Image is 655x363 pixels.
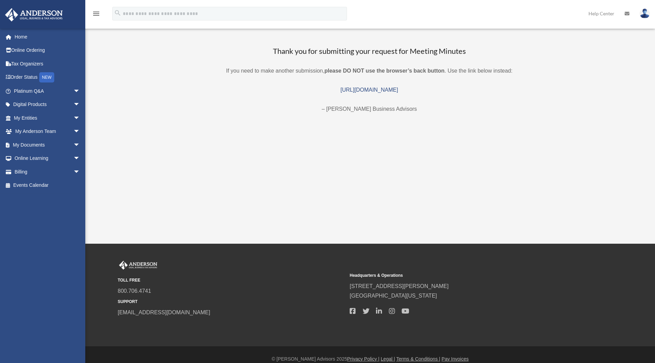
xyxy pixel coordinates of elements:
span: arrow_drop_down [73,125,87,139]
img: User Pic [640,9,650,18]
a: menu [92,12,100,18]
a: [GEOGRAPHIC_DATA][US_STATE] [350,293,437,299]
div: NEW [39,72,54,82]
h3: Thank you for submitting your request for Meeting Minutes [114,46,624,57]
small: SUPPORT [118,298,345,305]
a: Privacy Policy | [347,356,380,362]
a: Events Calendar [5,179,90,192]
a: Terms & Conditions | [396,356,440,362]
a: Pay Invoices [441,356,468,362]
i: search [114,9,121,17]
a: Digital Productsarrow_drop_down [5,98,90,111]
p: If you need to make another submission, . Use the link below instead: [114,66,624,76]
a: My Anderson Teamarrow_drop_down [5,125,90,138]
span: arrow_drop_down [73,165,87,179]
a: Platinum Q&Aarrow_drop_down [5,84,90,98]
span: arrow_drop_down [73,152,87,166]
a: [URL][DOMAIN_NAME] [340,87,398,93]
a: Home [5,30,90,44]
a: Online Learningarrow_drop_down [5,152,90,165]
a: Legal | [381,356,395,362]
a: Order StatusNEW [5,71,90,85]
img: Anderson Advisors Platinum Portal [118,261,159,270]
a: Tax Organizers [5,57,90,71]
a: Online Ordering [5,44,90,57]
img: Anderson Advisors Platinum Portal [3,8,65,21]
p: – [PERSON_NAME] Business Advisors [114,104,624,114]
a: My Entitiesarrow_drop_down [5,111,90,125]
span: arrow_drop_down [73,98,87,112]
span: arrow_drop_down [73,111,87,125]
a: 800.706.4741 [118,288,151,294]
small: TOLL FREE [118,277,345,284]
a: My Documentsarrow_drop_down [5,138,90,152]
b: please DO NOT use the browser’s back button [324,68,445,74]
i: menu [92,10,100,18]
span: arrow_drop_down [73,84,87,98]
small: Headquarters & Operations [350,272,577,279]
span: arrow_drop_down [73,138,87,152]
a: Billingarrow_drop_down [5,165,90,179]
a: [EMAIL_ADDRESS][DOMAIN_NAME] [118,309,210,315]
a: [STREET_ADDRESS][PERSON_NAME] [350,283,449,289]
